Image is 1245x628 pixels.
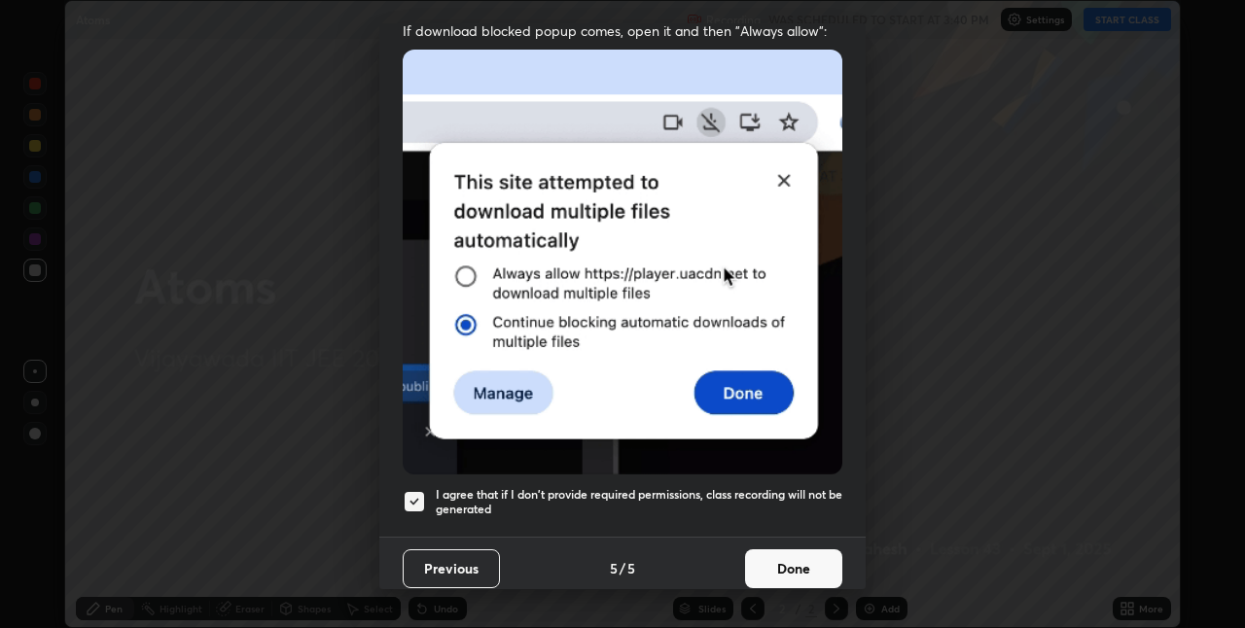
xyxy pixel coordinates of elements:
h4: 5 [610,558,618,578]
button: Done [745,549,842,588]
img: downloads-permission-blocked.gif [403,50,842,474]
h4: 5 [627,558,635,578]
button: Previous [403,549,500,588]
span: If download blocked popup comes, open it and then "Always allow": [403,21,842,40]
h4: / [620,558,625,578]
h5: I agree that if I don't provide required permissions, class recording will not be generated [436,487,842,517]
